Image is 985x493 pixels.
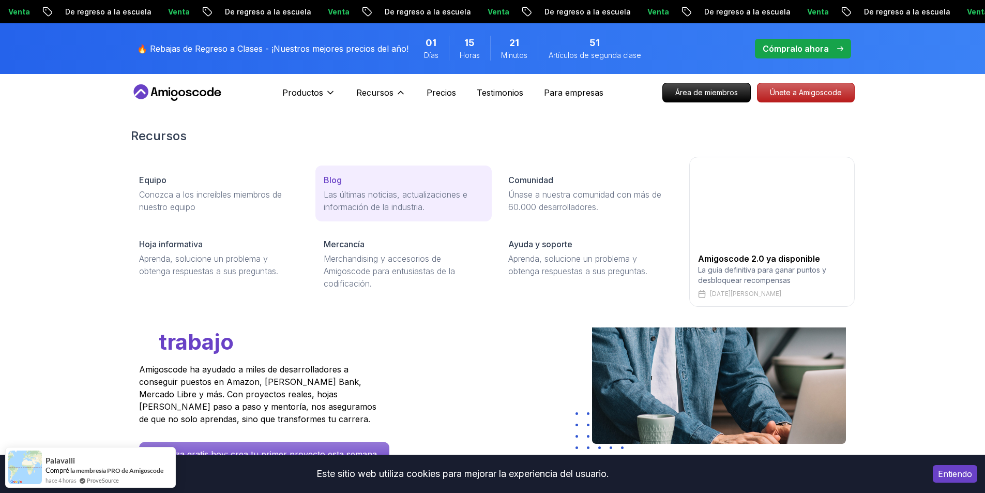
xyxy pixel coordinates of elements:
font: Hoja informativa [139,239,203,249]
font: Equipo [139,175,166,185]
font: Únase a nuestra comunidad con más de 60.000 desarrolladores. [508,189,661,212]
font: Área de miembros [675,88,738,97]
font: Para empresas [544,87,603,98]
a: Ayuda y soporteAprenda, solucione un problema y obtenga respuestas a sus preguntas. [500,230,676,286]
a: Únete a Amigoscode [757,83,855,102]
button: Productos [282,86,336,107]
font: Venta [647,7,669,16]
a: Hoja informativaAprenda, solucione un problema y obtenga respuestas a sus preguntas. [131,230,307,286]
span: 15 horas [464,36,475,50]
font: Ayuda y soporte [508,239,572,249]
font: Aprenda, solucione un problema y obtenga respuestas a sus preguntas. [508,253,647,276]
font: Entiendo [938,469,972,479]
font: Precios [427,87,456,98]
button: Recursos [356,86,406,107]
font: Artículos de segunda clase [549,51,641,59]
font: Aprenda, solucione un problema y obtenga respuestas a sus preguntas. [139,253,278,276]
font: De regreso a la escuela [225,7,311,16]
font: Recursos [131,128,187,143]
font: Venta [807,7,829,16]
font: Productos [282,87,323,98]
font: De regreso a la escuela [65,7,151,16]
font: 🔥 Rebajas de Regreso a Clases - ¡Nuestros mejores precios del año! [137,43,408,54]
font: La guía definitiva para ganar puntos y desbloquear recompensas [698,265,826,285]
font: Minutos [501,51,527,59]
font: Venta [8,7,30,16]
font: De regreso a la escuela [385,7,471,16]
button: Aceptar cookies [933,465,977,483]
font: Testimonios [477,87,523,98]
font: trabajo [159,328,234,355]
font: Compré [46,466,69,474]
font: De regreso a la escuela [864,7,950,16]
font: [DATE][PERSON_NAME] [710,290,781,297]
a: MercancíaMerchandising y accesorios de Amigoscode para entusiastas de la codificación. [315,230,492,298]
a: Área de miembros [662,83,751,102]
a: Empieza gratis hoy: crea tu primer proyecto esta semana [139,442,389,467]
font: Palavalli [46,456,75,465]
font: Venta [328,7,350,16]
font: Recursos [356,87,393,98]
font: De aprender a ser contratado: Domina las habilidades de Java, Spring Boot y la nube que te permit... [139,179,414,355]
a: ComunidadÚnase a nuestra comunidad con más de 60.000 desarrolladores. [500,166,676,221]
font: Venta [168,7,190,16]
font: Blog [324,175,342,185]
font: Amigoscode ha ayudado a miles de desarrolladores a conseguir puestos en Amazon, [PERSON_NAME] Ban... [139,364,376,424]
font: Conozca a los increíbles miembros de nuestro equipo [139,189,282,212]
font: 15 [464,37,475,48]
font: De regreso a la escuela [704,7,791,16]
font: Venta [488,7,509,16]
font: Horas [460,51,480,59]
font: De regreso a la escuela [544,7,631,16]
font: Cómpralo ahora [763,43,829,54]
a: Precios [427,86,456,99]
span: 51 Seconds [589,36,600,50]
font: Mercancía [324,239,365,249]
font: Merchandising y accesorios de Amigoscode para entusiastas de la codificación. [324,253,455,289]
font: ProveSource [87,477,119,484]
a: amigoscode 2.0Amigoscode 2.0 ya disponibleLa guía definitiva para ganar puntos y desbloquear reco... [689,157,855,307]
font: Amigoscode 2.0 ya disponible [698,253,820,264]
a: la membresía PRO de Amigoscode [70,467,163,474]
a: ProveSource [87,476,119,485]
font: Empieza gratis hoy: crea tu primer proyecto esta semana [151,449,377,459]
font: Comunidad [508,175,553,185]
span: 1 día [426,36,436,50]
a: EquipoConozca a los increíbles miembros de nuestro equipo [131,166,307,221]
a: Testimonios [477,86,523,99]
img: Imagen de notificación de prueba social de Provesource [8,451,42,484]
a: BlogLas últimas noticias, actualizaciones e información de la industria. [315,166,492,221]
img: amigoscode 2.0 [698,166,846,248]
font: hace 4 horas [46,477,77,484]
font: Únete a Amigoscode [770,88,842,97]
a: Para empresas [544,86,603,99]
span: 21 Minutes [509,36,519,50]
font: Este sitio web utiliza cookies para mejorar la experiencia del usuario. [316,468,609,479]
font: Las últimas noticias, actualizaciones e información de la industria. [324,189,467,212]
font: 01 [426,37,436,48]
font: Días [424,51,438,59]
